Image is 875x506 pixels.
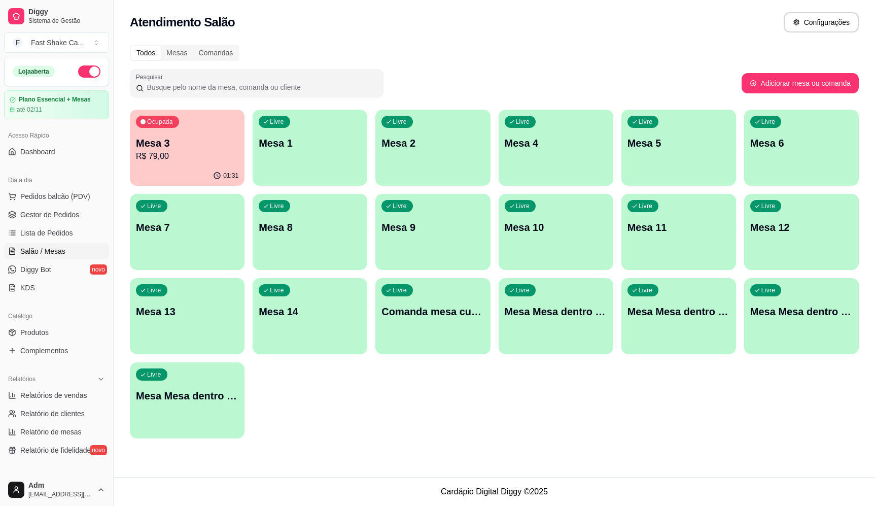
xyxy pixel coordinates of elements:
span: Diggy [28,8,105,17]
p: Mesa Mesa dentro laranja [627,305,730,319]
p: Mesa 10 [505,220,607,234]
p: Mesa 11 [627,220,730,234]
p: Mesa 7 [136,220,238,234]
a: Complementos [4,343,109,359]
p: Livre [270,286,284,294]
footer: Cardápio Digital Diggy © 2025 [114,477,875,506]
article: até 02/11 [17,106,42,114]
p: Mesa 12 [750,220,853,234]
span: KDS [20,283,35,293]
button: LivreMesa 4 [499,110,613,186]
button: Pedidos balcão (PDV) [4,188,109,205]
button: LivreMesa 2 [375,110,490,186]
p: Mesa 13 [136,305,238,319]
p: Mesa Mesa dentro verde [750,305,853,319]
p: Mesa 2 [381,136,484,150]
button: LivreMesa 12 [744,194,859,270]
span: Sistema de Gestão [28,17,105,25]
button: LivreMesa Mesa dentro verde [744,278,859,354]
p: Mesa 4 [505,136,607,150]
p: Livre [639,118,653,126]
input: Pesquisar [144,82,377,92]
div: Comandas [193,46,239,60]
span: Relatório de fidelidade [20,445,91,455]
button: LivreMesa 6 [744,110,859,186]
p: Livre [639,202,653,210]
span: Gestor de Pedidos [20,210,79,220]
p: Livre [270,118,284,126]
button: Adicionar mesa ou comanda [742,73,859,93]
p: Livre [393,118,407,126]
span: Relatórios de vendas [20,390,87,400]
div: Acesso Rápido [4,127,109,144]
span: Pedidos balcão (PDV) [20,191,90,201]
h2: Atendimento Salão [130,14,235,30]
p: Livre [270,202,284,210]
p: Mesa Mesa dentro vermelha [136,389,238,403]
span: Diggy Bot [20,264,51,275]
p: Livre [761,118,776,126]
button: LivreMesa Mesa dentro vermelha [130,362,244,438]
p: Ocupada [147,118,173,126]
button: LivreMesa 13 [130,278,244,354]
div: Gerenciar [4,470,109,487]
p: Livre [761,286,776,294]
p: R$ 79,00 [136,150,238,162]
button: LivreMesa Mesa dentro azul [499,278,613,354]
button: LivreMesa Mesa dentro laranja [621,278,736,354]
p: Mesa 6 [750,136,853,150]
button: OcupadaMesa 3R$ 79,0001:31 [130,110,244,186]
p: 01:31 [223,172,238,180]
p: Mesa 5 [627,136,730,150]
a: Plano Essencial + Mesasaté 02/11 [4,90,109,119]
div: Dia a dia [4,172,109,188]
p: Livre [147,286,161,294]
p: Livre [761,202,776,210]
p: Mesa 8 [259,220,361,234]
span: F [13,38,23,48]
span: Produtos [20,327,49,338]
div: Loja aberta [13,66,55,77]
div: Fast Shake Ca ... [31,38,84,48]
button: LivreMesa 10 [499,194,613,270]
a: KDS [4,280,109,296]
a: Dashboard [4,144,109,160]
p: Livre [516,286,530,294]
p: Mesa 14 [259,305,361,319]
span: Relatórios [8,375,36,383]
p: Livre [393,202,407,210]
div: Todos [131,46,161,60]
p: Livre [639,286,653,294]
p: Mesa Mesa dentro azul [505,305,607,319]
article: Plano Essencial + Mesas [19,96,91,104]
a: Relatório de fidelidadenovo [4,442,109,458]
p: Livre [147,370,161,379]
a: Produtos [4,324,109,341]
span: Relatório de mesas [20,427,82,437]
p: Livre [393,286,407,294]
button: Select a team [4,32,109,53]
p: Mesa 1 [259,136,361,150]
a: Diggy Botnovo [4,261,109,278]
span: Lista de Pedidos [20,228,73,238]
div: Mesas [161,46,193,60]
div: Catálogo [4,308,109,324]
a: Salão / Mesas [4,243,109,259]
p: Mesa 3 [136,136,238,150]
button: Alterar Status [78,65,100,78]
span: Dashboard [20,147,55,157]
p: Livre [147,202,161,210]
p: Comanda mesa cupim [381,305,484,319]
button: LivreMesa 7 [130,194,244,270]
span: Salão / Mesas [20,246,65,256]
a: Relatórios de vendas [4,387,109,403]
span: Adm [28,481,93,490]
a: Relatório de clientes [4,406,109,422]
button: LivreMesa 11 [621,194,736,270]
button: LivreMesa 9 [375,194,490,270]
a: DiggySistema de Gestão [4,4,109,28]
button: LivreMesa 14 [253,278,367,354]
button: LivreMesa 1 [253,110,367,186]
p: Livre [516,202,530,210]
a: Gestor de Pedidos [4,207,109,223]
